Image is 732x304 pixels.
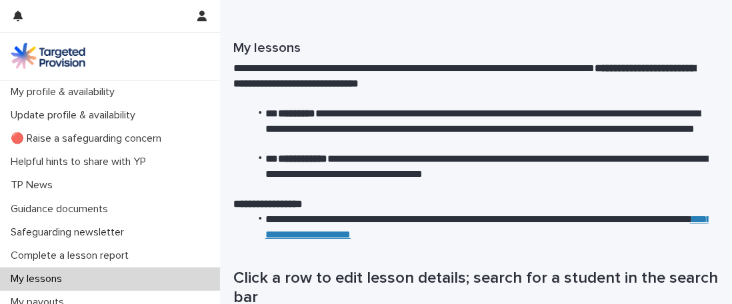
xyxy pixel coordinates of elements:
[5,86,125,98] p: My profile & availability
[5,132,172,145] p: 🔴 Raise a safeguarding concern
[5,156,157,168] p: Helpful hints to share with YP
[5,226,135,239] p: Safeguarding newsletter
[233,40,709,56] h1: My lessons
[5,273,73,285] p: My lessons
[5,249,139,262] p: Complete a lesson report
[5,179,63,192] p: TP News
[5,203,119,216] p: Guidance documents
[5,109,146,122] p: Update profile & availability
[11,43,85,69] img: M5nRWzHhSzIhMunXDL62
